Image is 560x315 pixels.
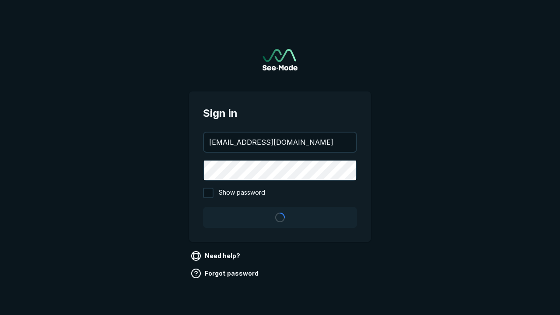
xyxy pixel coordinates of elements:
a: Forgot password [189,266,262,280]
a: Need help? [189,249,244,263]
span: Sign in [203,105,357,121]
img: See-Mode Logo [262,49,297,70]
span: Show password [219,188,265,198]
input: your@email.com [204,133,356,152]
a: Go to sign in [262,49,297,70]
